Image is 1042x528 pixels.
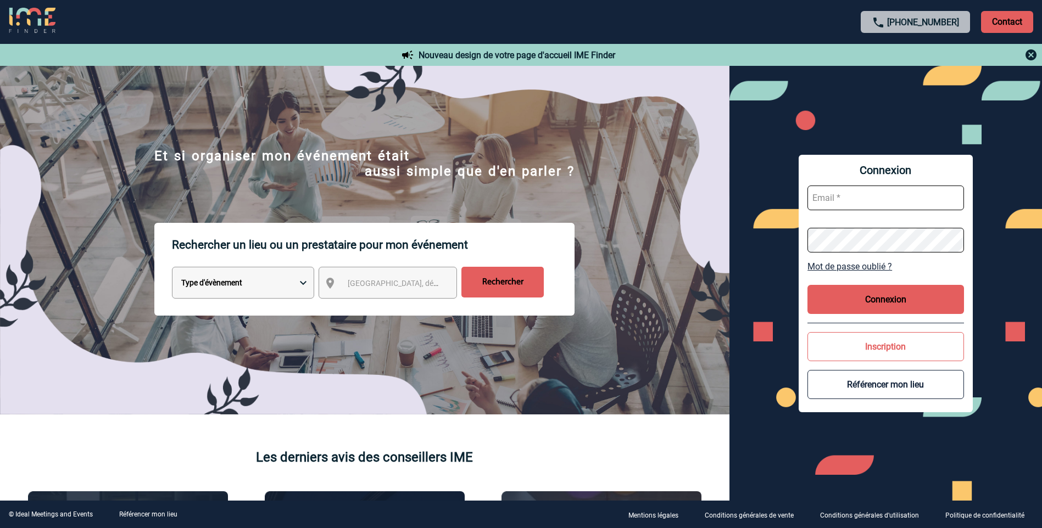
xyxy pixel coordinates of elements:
[981,11,1033,33] p: Contact
[811,509,937,520] a: Conditions générales d'utilisation
[620,509,696,520] a: Mentions légales
[820,512,919,519] p: Conditions générales d'utilisation
[348,279,500,288] span: [GEOGRAPHIC_DATA], département, région...
[461,267,544,297] input: Rechercher
[628,512,678,519] p: Mentions légales
[9,510,93,518] div: © Ideal Meetings and Events
[807,370,964,399] button: Référencer mon lieu
[872,16,885,29] img: call-24-px.png
[807,332,964,361] button: Inscription
[807,285,964,314] button: Connexion
[696,509,811,520] a: Conditions générales de vente
[172,223,575,267] p: Rechercher un lieu ou un prestataire pour mon événement
[705,512,794,519] p: Conditions générales de vente
[937,509,1042,520] a: Politique de confidentialité
[807,261,964,272] a: Mot de passe oublié ?
[887,17,959,27] a: [PHONE_NUMBER]
[807,186,964,210] input: Email *
[119,510,177,518] a: Référencer mon lieu
[945,512,1024,519] p: Politique de confidentialité
[807,164,964,177] span: Connexion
